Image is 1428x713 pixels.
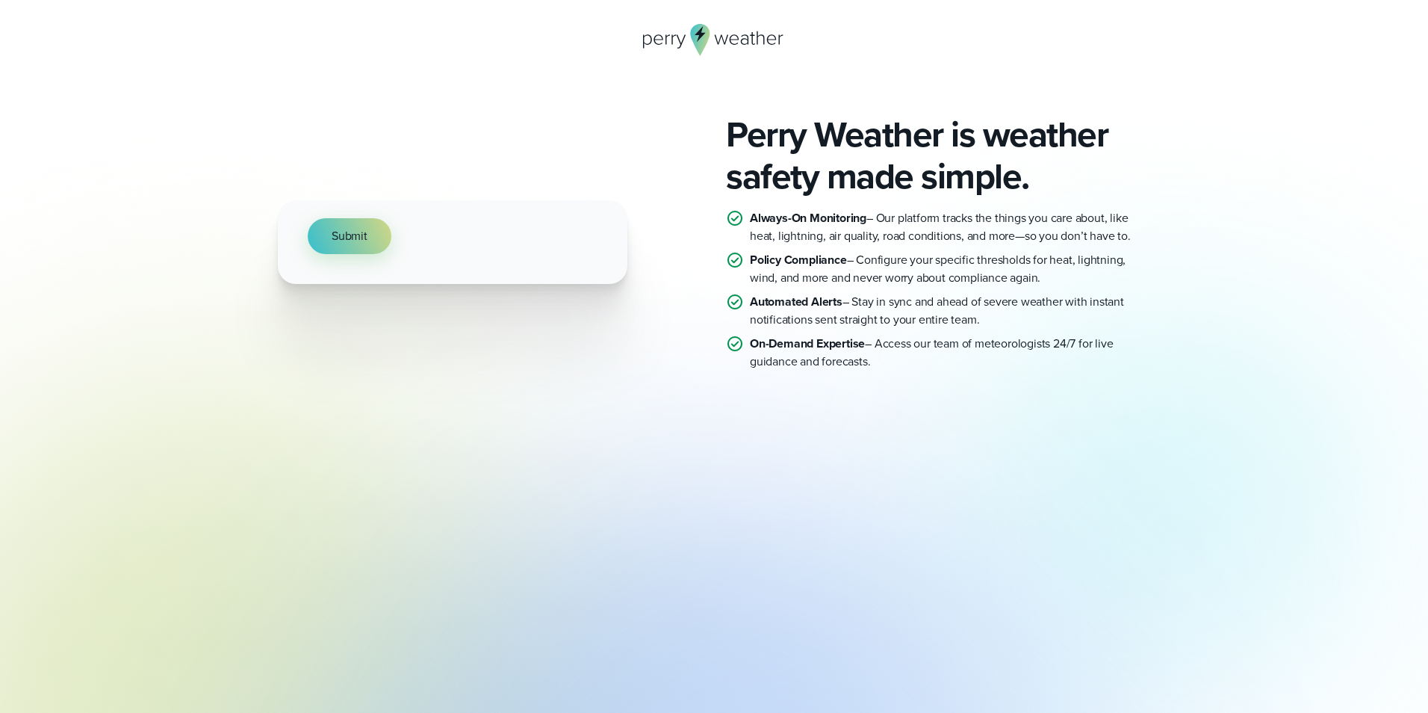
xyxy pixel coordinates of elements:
strong: Always-On Monitoring [750,209,866,226]
p: – Our platform tracks the things you care about, like heat, lightning, air quality, road conditio... [750,209,1150,245]
p: – Configure your specific thresholds for heat, lightning, wind, and more and never worry about co... [750,251,1150,287]
p: – Stay in sync and ahead of severe weather with instant notifications sent straight to your entir... [750,293,1150,329]
button: Submit [308,218,391,254]
span: Submit [332,227,367,245]
p: – Access our team of meteorologists 24/7 for live guidance and forecasts. [750,335,1150,371]
h2: Perry Weather is weather safety made simple. [726,114,1150,197]
strong: Automated Alerts [750,293,842,310]
strong: Policy Compliance [750,251,847,268]
strong: On-Demand Expertise [750,335,865,352]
